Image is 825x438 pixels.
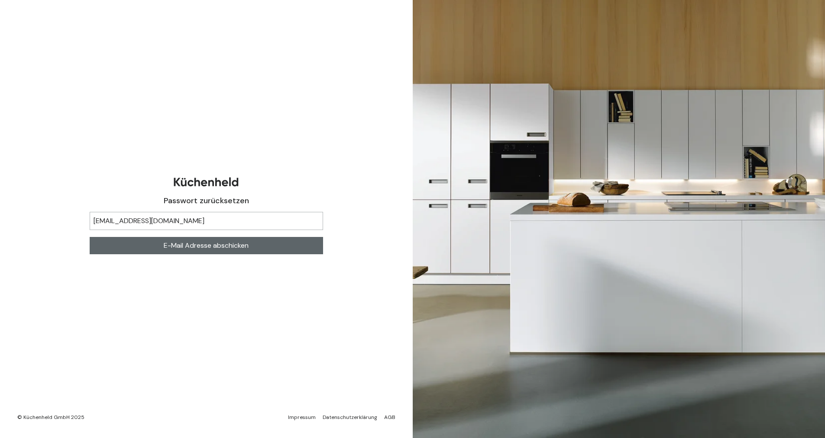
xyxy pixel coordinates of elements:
[288,414,316,421] a: Impressum
[90,212,323,230] input: Geben Sie bitte Ihre E-Mail Adresse ein
[90,195,323,207] h1: Passwort zurücksetzen
[17,414,84,421] div: © Küchenheld GmbH 2025
[323,414,377,421] a: Datenschutzerklärung
[174,177,239,186] img: Kuechenheld logo
[90,237,323,254] button: E-Mail Adresse abschicken
[164,240,249,251] span: E-Mail Adresse abschicken
[384,414,395,421] a: AGB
